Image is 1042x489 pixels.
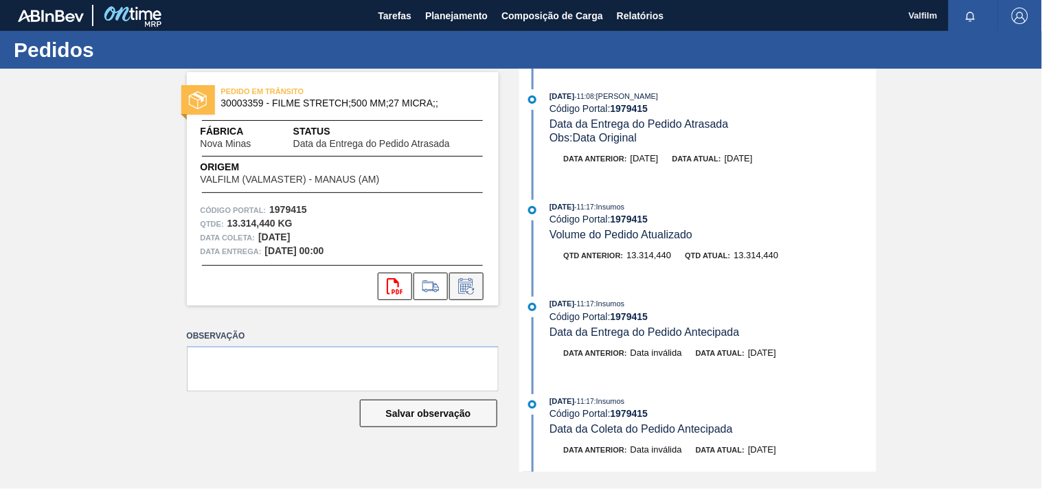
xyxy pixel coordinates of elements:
[696,349,745,357] span: Data atual:
[201,231,256,244] span: Data coleta:
[949,6,993,25] button: Notificações
[201,124,293,139] span: Fábrica
[575,398,594,405] span: - 11:17
[201,217,224,231] span: Qtde :
[201,244,262,258] span: Data entrega:
[221,84,414,98] span: PEDIDO EM TRÂNSITO
[550,203,574,211] span: [DATE]
[449,273,484,300] div: Informar alteração no pedido
[564,251,624,260] span: Qtd anterior:
[550,229,692,240] span: Volume do Pedido Atualizado
[528,400,536,409] img: atual
[258,231,290,242] strong: [DATE]
[293,124,485,139] span: Status
[550,408,876,419] div: Código Portal:
[201,203,267,217] span: Código Portal:
[501,8,603,24] span: Composição de Carga
[528,206,536,214] img: atual
[14,42,258,58] h1: Pedidos
[550,311,876,322] div: Código Portal:
[265,245,324,256] strong: [DATE] 00:00
[550,132,637,144] span: Obs: Data Original
[748,444,776,455] span: [DATE]
[201,139,251,149] span: Nova Minas
[550,299,574,308] span: [DATE]
[293,139,450,149] span: Data da Entrega do Pedido Atrasada
[594,299,625,308] span: : Insumos
[189,91,207,109] img: status
[672,155,721,163] span: Data atual:
[626,250,671,260] span: 13.314,440
[18,10,84,22] img: TNhmsLtSVTkK8tSr43FrP2fwEKptu5GPRR3wAAAABJRU5ErkJggg==
[575,93,594,100] span: - 11:08
[564,349,627,357] span: Data anterior:
[360,400,497,427] button: Salvar observação
[594,92,659,100] span: : [PERSON_NAME]
[378,8,411,24] span: Tarefas
[221,98,471,109] span: 30003359 - FILME STRETCH;500 MM;27 MICRA;;
[748,348,776,358] span: [DATE]
[631,444,682,455] span: Data inválida
[631,348,682,358] span: Data inválida
[269,204,307,215] strong: 1979415
[378,273,412,300] div: Abrir arquivo PDF
[227,218,293,229] strong: 13.314,440 KG
[594,397,625,405] span: : Insumos
[594,203,625,211] span: : Insumos
[611,214,648,225] strong: 1979415
[611,311,648,322] strong: 1979415
[550,92,574,100] span: [DATE]
[631,153,659,163] span: [DATE]
[550,214,876,225] div: Código Portal:
[425,8,488,24] span: Planejamento
[611,408,648,419] strong: 1979415
[725,153,753,163] span: [DATE]
[575,203,594,211] span: - 11:17
[550,326,740,338] span: Data da Entrega do Pedido Antecipada
[611,103,648,114] strong: 1979415
[1012,8,1028,24] img: Logout
[734,250,779,260] span: 13.314,440
[550,397,574,405] span: [DATE]
[550,103,876,114] div: Código Portal:
[686,251,731,260] span: Qtd atual:
[550,118,729,130] span: Data da Entrega do Pedido Atrasada
[201,160,419,174] span: Origem
[564,446,627,454] span: Data anterior:
[187,326,499,346] label: Observação
[528,95,536,104] img: atual
[617,8,664,24] span: Relatórios
[696,446,745,454] span: Data atual:
[414,273,448,300] div: Ir para Composição de Carga
[564,155,627,163] span: Data anterior:
[550,423,733,435] span: Data da Coleta do Pedido Antecipada
[528,303,536,311] img: atual
[575,300,594,308] span: - 11:17
[201,174,380,185] span: VALFILM (VALMASTER) - MANAUS (AM)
